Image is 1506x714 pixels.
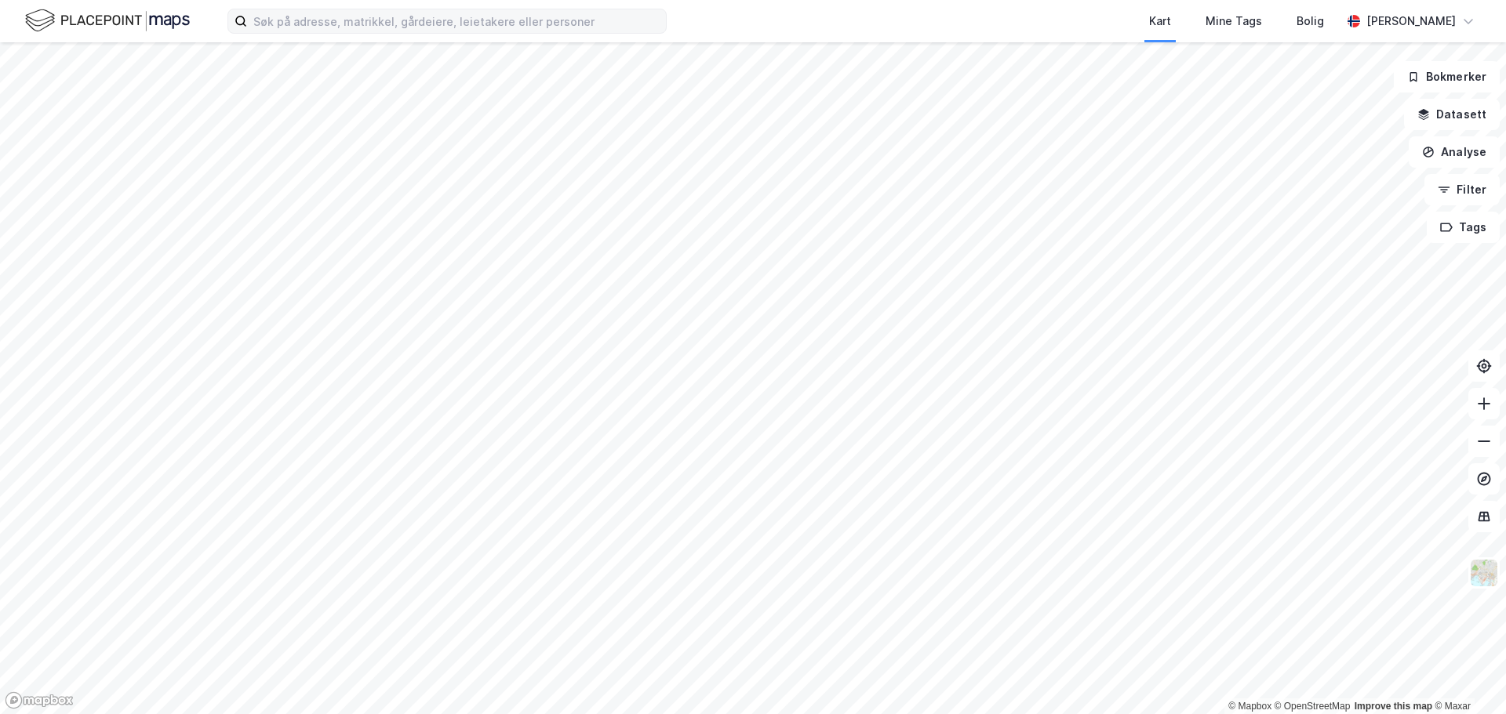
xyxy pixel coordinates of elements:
iframe: Chat Widget [1428,639,1506,714]
div: [PERSON_NAME] [1366,12,1456,31]
div: Kart [1149,12,1171,31]
img: logo.f888ab2527a4732fd821a326f86c7f29.svg [25,7,190,34]
input: Søk på adresse, matrikkel, gårdeiere, leietakere eller personer [247,9,666,33]
div: Kontrollprogram for chat [1428,639,1506,714]
div: Mine Tags [1206,12,1262,31]
div: Bolig [1297,12,1324,31]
